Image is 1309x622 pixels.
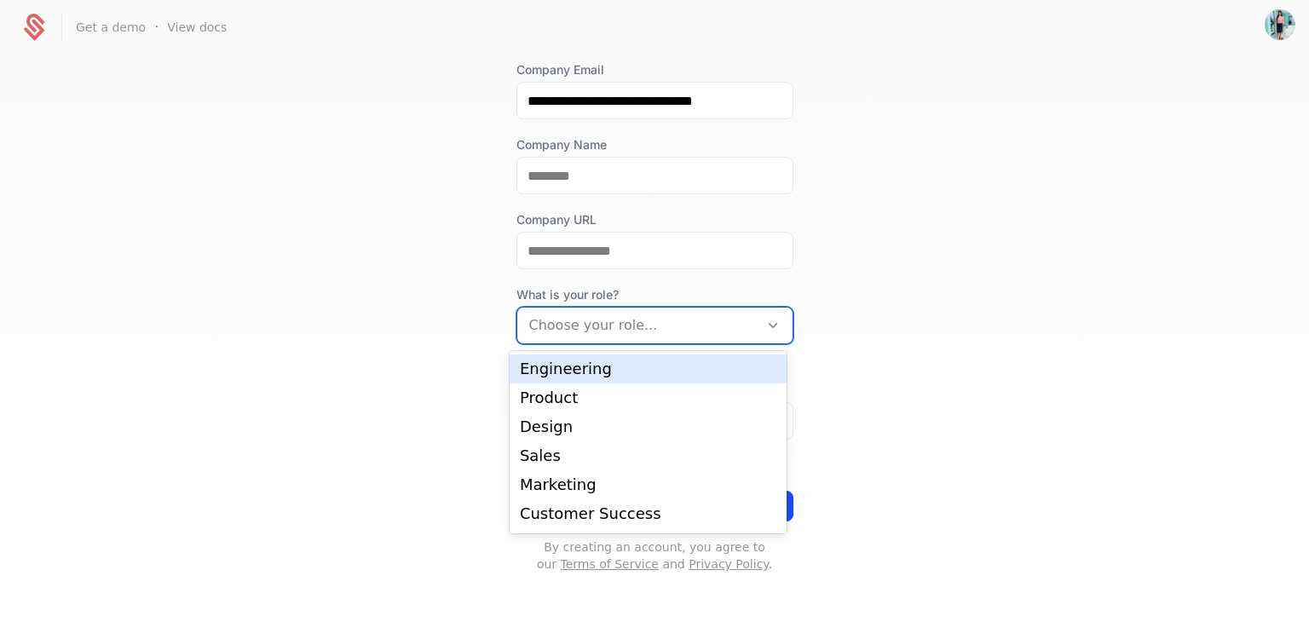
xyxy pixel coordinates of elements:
[76,19,146,36] a: Get a demo
[1265,9,1295,40] img: Imalsha Karunarathna
[520,361,776,377] div: Engineering
[689,557,768,571] a: Privacy Policy
[520,390,776,406] div: Product
[516,211,793,228] label: Company URL
[520,419,776,435] div: Design
[516,61,793,78] label: Company Email
[520,448,776,464] div: Sales
[516,538,793,573] p: By creating an account, you agree to our and .
[154,17,159,37] span: ·
[167,19,227,36] a: View docs
[516,286,793,303] span: What is your role?
[561,557,659,571] a: Terms of Service
[516,136,793,153] label: Company Name
[520,477,776,492] div: Marketing
[520,506,776,521] div: Customer Success
[1265,9,1295,40] button: Open user button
